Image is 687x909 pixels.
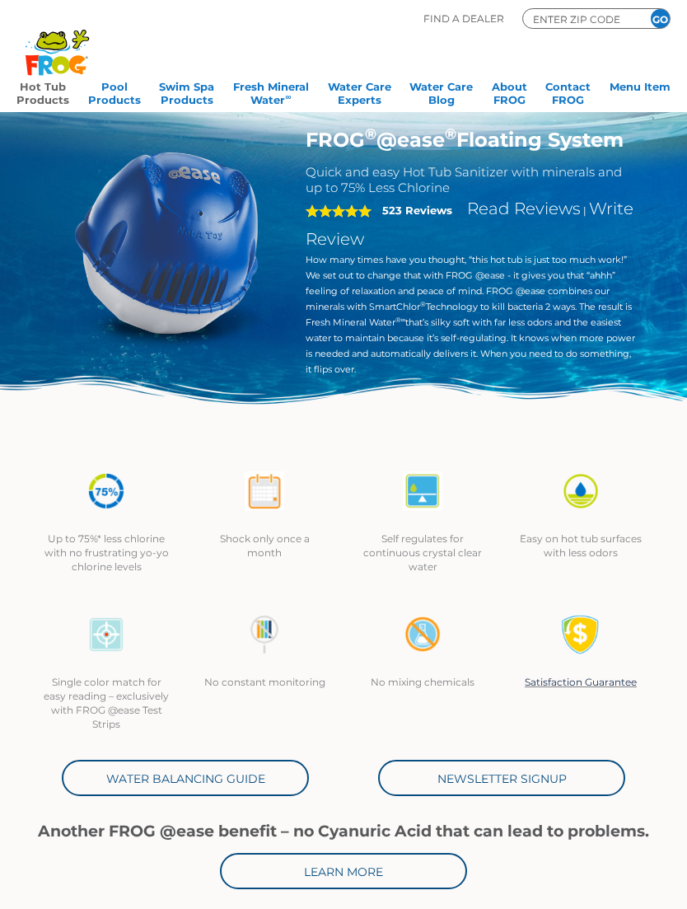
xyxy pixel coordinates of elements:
a: Hot TubProducts [16,75,69,108]
a: Newsletter Signup [378,760,625,796]
strong: 523 Reviews [382,204,452,217]
img: Satisfaction Guarantee Icon [561,615,601,654]
a: Fresh MineralWater∞ [233,75,309,108]
a: Satisfaction Guarantee [525,676,637,688]
a: Learn More [220,853,467,889]
img: icon-atease-easy-on [561,471,601,511]
img: icon-atease-75percent-less [86,471,126,511]
sup: ∞ [285,92,291,101]
a: PoolProducts [88,75,141,108]
img: no-constant-monitoring1 [245,615,284,654]
p: How many times have you thought, “this hot tub is just too much work!” We set out to change that ... [306,252,636,377]
p: Single color match for easy reading – exclusively with FROG @ease Test Strips [44,675,169,731]
img: atease-icon-self-regulates [403,471,442,511]
input: GO [651,9,670,28]
p: Easy on hot tub surfaces with less odors [518,532,643,560]
sup: ® [445,125,456,143]
img: atease-icon-shock-once [245,471,284,511]
h1: Another FROG @ease benefit – no Cyanuric Acid that can lead to problems. [27,822,660,841]
sup: ®∞ [395,316,406,324]
img: icon-atease-color-match [86,615,126,654]
a: Water CareBlog [409,75,473,108]
a: Menu Item [610,75,671,108]
sup: ® [420,300,426,308]
img: Frog Products Logo [16,8,98,76]
a: Read Reviews [467,199,581,218]
img: no-mixing1 [403,615,442,654]
h1: FROG @ease Floating System [306,128,636,152]
p: No constant monitoring [202,675,327,689]
p: Shock only once a month [202,532,327,560]
a: Water Balancing Guide [62,760,309,796]
span: 5 [306,204,372,218]
a: AboutFROG [492,75,527,108]
p: Find A Dealer [423,8,504,29]
a: Swim SpaProducts [159,75,214,108]
p: Self regulates for continuous crystal clear water [360,532,485,574]
a: Water CareExperts [328,75,391,108]
p: No mixing chemicals [360,675,485,689]
sup: ® [365,125,376,143]
a: ContactFROG [545,75,591,108]
img: hot-tub-product-atease-system.png [52,128,281,357]
p: Up to 75%* less chlorine with no frustrating yo-yo chlorine levels [44,532,169,574]
span: | [583,204,587,217]
h2: Quick and easy Hot Tub Sanitizer with minerals and up to 75% Less Chlorine [306,164,636,195]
